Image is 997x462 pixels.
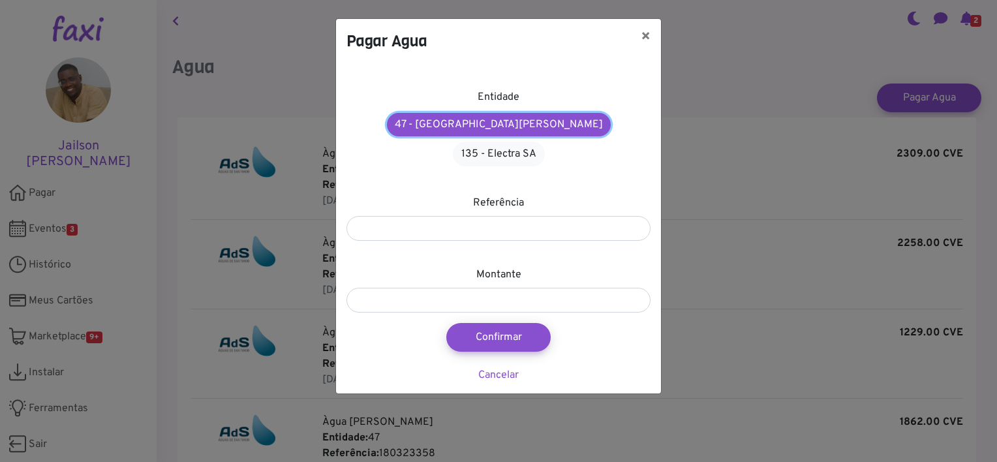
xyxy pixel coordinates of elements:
label: Montante [476,267,521,283]
a: Cancelar [478,369,519,382]
button: Confirmar [446,323,551,352]
label: Referência [473,195,524,211]
button: × [630,19,661,55]
a: 135 - Electra SA [453,142,545,166]
a: 47 - [GEOGRAPHIC_DATA][PERSON_NAME] [387,113,611,136]
label: Entidade [478,89,519,105]
h4: Pagar Agua [346,29,427,53]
